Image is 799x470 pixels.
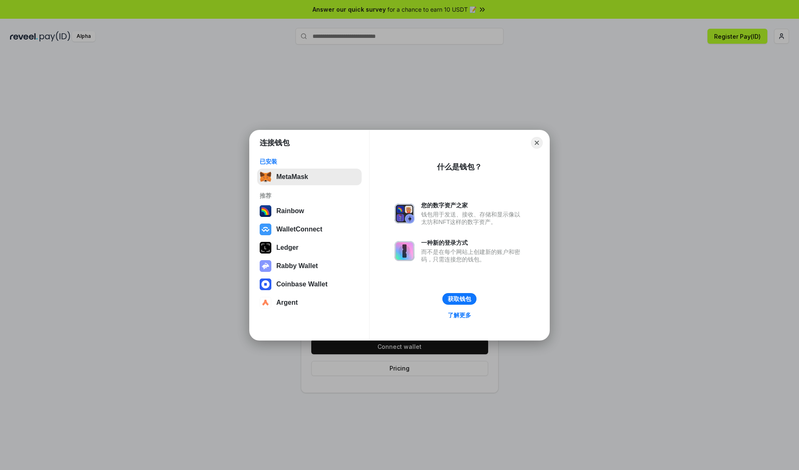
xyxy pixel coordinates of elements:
[260,205,271,217] img: svg+xml,%3Csvg%20width%3D%22120%22%20height%3D%22120%22%20viewBox%3D%220%200%20120%20120%22%20fil...
[260,260,271,272] img: svg+xml,%3Csvg%20xmlns%3D%22http%3A%2F%2Fwww.w3.org%2F2000%2Fsvg%22%20fill%3D%22none%22%20viewBox...
[257,294,362,311] button: Argent
[260,192,359,199] div: 推荐
[257,239,362,256] button: Ledger
[448,311,471,319] div: 了解更多
[260,158,359,165] div: 已安装
[448,295,471,303] div: 获取钱包
[421,201,524,209] div: 您的数字资产之家
[442,293,476,305] button: 获取钱包
[276,207,304,215] div: Rainbow
[257,276,362,293] button: Coinbase Wallet
[260,242,271,254] img: svg+xml,%3Csvg%20xmlns%3D%22http%3A%2F%2Fwww.w3.org%2F2000%2Fsvg%22%20width%3D%2228%22%20height%3...
[531,137,543,149] button: Close
[276,262,318,270] div: Rabby Wallet
[260,171,271,183] img: svg+xml,%3Csvg%20fill%3D%22none%22%20height%3D%2233%22%20viewBox%3D%220%200%2035%2033%22%20width%...
[257,258,362,274] button: Rabby Wallet
[260,138,290,148] h1: 连接钱包
[395,241,414,261] img: svg+xml,%3Csvg%20xmlns%3D%22http%3A%2F%2Fwww.w3.org%2F2000%2Fsvg%22%20fill%3D%22none%22%20viewBox...
[260,224,271,235] img: svg+xml,%3Csvg%20width%3D%2228%22%20height%3D%2228%22%20viewBox%3D%220%200%2028%2028%22%20fill%3D...
[421,248,524,263] div: 而不是在每个网站上创建新的账户和密码，只需连接您的钱包。
[257,169,362,185] button: MetaMask
[276,244,298,251] div: Ledger
[257,221,362,238] button: WalletConnect
[276,173,308,181] div: MetaMask
[260,279,271,290] img: svg+xml,%3Csvg%20width%3D%2228%22%20height%3D%2228%22%20viewBox%3D%220%200%2028%2028%22%20fill%3D...
[276,226,323,233] div: WalletConnect
[276,299,298,306] div: Argent
[257,203,362,219] button: Rainbow
[437,162,482,172] div: 什么是钱包？
[443,310,476,321] a: 了解更多
[421,211,524,226] div: 钱包用于发送、接收、存储和显示像以太坊和NFT这样的数字资产。
[276,281,328,288] div: Coinbase Wallet
[395,204,414,224] img: svg+xml,%3Csvg%20xmlns%3D%22http%3A%2F%2Fwww.w3.org%2F2000%2Fsvg%22%20fill%3D%22none%22%20viewBox...
[421,239,524,246] div: 一种新的登录方式
[260,297,271,308] img: svg+xml,%3Csvg%20width%3D%2228%22%20height%3D%2228%22%20viewBox%3D%220%200%2028%2028%22%20fill%3D...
